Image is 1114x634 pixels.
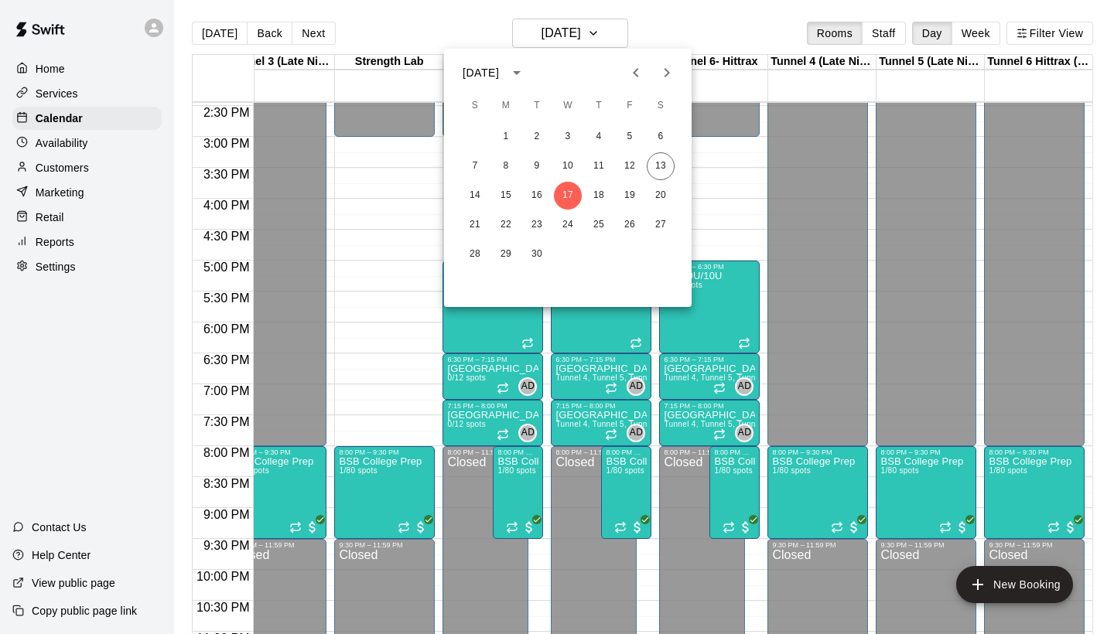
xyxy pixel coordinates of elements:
button: calendar view is open, switch to year view [504,60,530,86]
button: 13 [647,152,675,180]
button: 18 [585,182,613,210]
button: 1 [492,123,520,151]
button: 7 [461,152,489,180]
button: 23 [523,211,551,239]
button: 17 [554,182,582,210]
button: 15 [492,182,520,210]
button: 10 [554,152,582,180]
button: 30 [523,240,551,268]
button: 28 [461,240,489,268]
button: 9 [523,152,551,180]
button: 27 [647,211,675,239]
button: 5 [616,123,644,151]
span: Friday [616,90,644,121]
div: [DATE] [463,65,499,81]
button: 29 [492,240,520,268]
button: 26 [616,211,644,239]
span: Tuesday [523,90,551,121]
button: 2 [523,123,551,151]
button: 6 [647,123,675,151]
button: 3 [554,123,582,151]
button: Next month [651,57,682,88]
button: Previous month [620,57,651,88]
button: 14 [461,182,489,210]
button: 11 [585,152,613,180]
span: Wednesday [554,90,582,121]
span: Saturday [647,90,675,121]
span: Monday [492,90,520,121]
span: Sunday [461,90,489,121]
button: 12 [616,152,644,180]
button: 16 [523,182,551,210]
button: 24 [554,211,582,239]
button: 21 [461,211,489,239]
button: 25 [585,211,613,239]
button: 20 [647,182,675,210]
button: 19 [616,182,644,210]
button: 8 [492,152,520,180]
button: 22 [492,211,520,239]
span: Thursday [585,90,613,121]
button: 4 [585,123,613,151]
